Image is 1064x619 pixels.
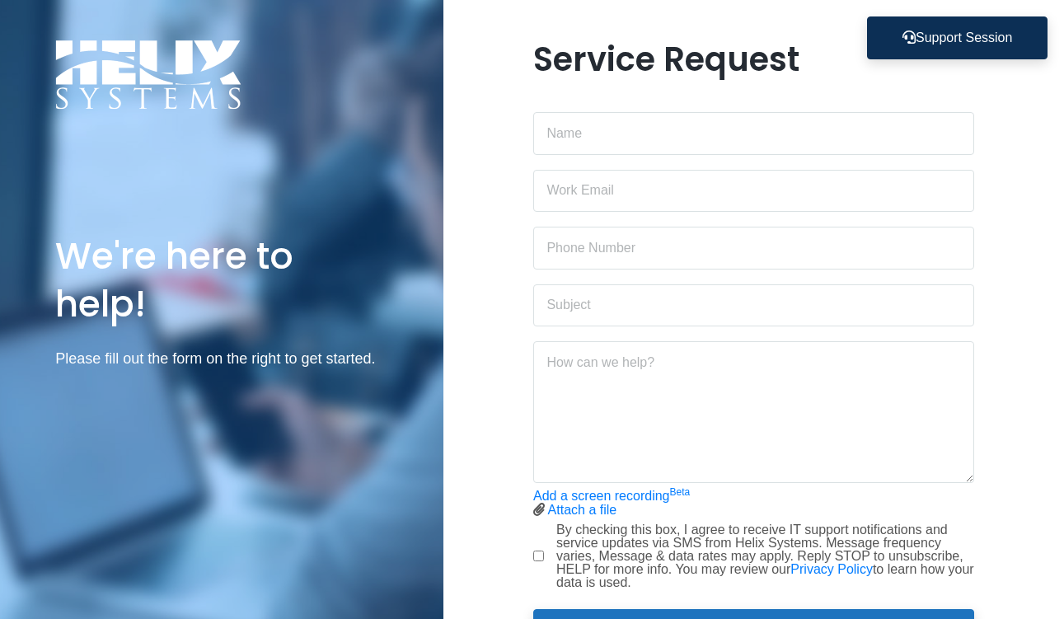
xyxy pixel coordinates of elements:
a: Privacy Policy [790,562,873,576]
input: Work Email [533,170,974,213]
input: Subject [533,284,974,327]
input: Phone Number [533,227,974,270]
h1: Service Request [533,40,974,79]
a: Add a screen recordingBeta [533,489,690,503]
button: Support Session [867,16,1048,59]
p: Please fill out the form on the right to get started. [55,347,387,371]
input: Name [533,112,974,155]
sup: Beta [669,486,690,498]
h1: We're here to help! [55,232,387,326]
img: Logo [55,40,241,110]
label: By checking this box, I agree to receive IT support notifications and service updates via SMS fro... [556,523,974,589]
a: Attach a file [548,503,617,517]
